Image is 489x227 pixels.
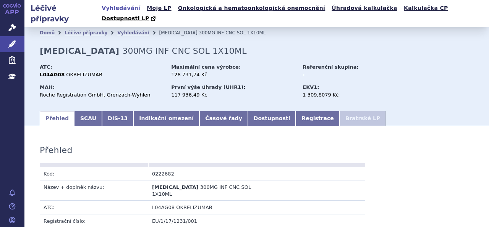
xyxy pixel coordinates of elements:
[296,111,339,126] a: Registrace
[99,13,159,24] a: Dostupnosti LP
[40,30,55,35] a: Domů
[40,180,148,201] td: Název + doplněk názvu:
[102,15,149,21] span: Dostupnosti LP
[40,84,55,90] strong: MAH:
[102,111,133,126] a: DIS-13
[329,3,400,13] a: Úhradová kalkulačka
[171,71,295,78] div: 128 731,74 Kč
[248,111,296,126] a: Dostupnosti
[152,184,251,197] span: 300MG INF CNC SOL 1X10ML
[303,84,319,90] strong: EKV1:
[303,64,358,70] strong: Referenční skupina:
[303,92,389,98] div: 1 309,8079 Kč
[40,72,65,77] strong: L04AG08
[117,30,149,35] a: Vyhledávání
[199,111,248,126] a: Časové řady
[176,204,212,210] span: OKRELIZUMAB
[99,3,142,13] a: Vyhledávání
[74,111,102,126] a: SCAU
[40,201,148,214] td: ATC:
[402,3,450,13] a: Kalkulačka CP
[303,71,389,78] div: -
[148,167,257,180] td: 0222682
[40,167,148,180] td: Kód:
[159,30,197,35] span: [MEDICAL_DATA]
[171,92,295,98] div: 117 936,49 Kč
[152,184,198,190] span: [MEDICAL_DATA]
[65,30,107,35] a: Léčivé přípravky
[40,145,73,155] h3: Přehled
[40,46,119,56] strong: [MEDICAL_DATA]
[66,72,102,77] span: OKRELIZUMAB
[24,3,99,24] h2: Léčivé přípravky
[144,3,173,13] a: Moje LP
[152,204,175,210] span: L04AG08
[171,84,245,90] strong: První výše úhrady (UHR1):
[122,46,246,56] span: 300MG INF CNC SOL 1X10ML
[176,3,328,13] a: Onkologická a hematoonkologická onemocnění
[40,111,74,126] a: Přehled
[133,111,199,126] a: Indikační omezení
[40,64,52,70] strong: ATC:
[199,30,266,35] span: 300MG INF CNC SOL 1X10ML
[171,64,241,70] strong: Maximální cena výrobce:
[40,92,164,98] div: Roche Registration GmbH, Grenzach-Wyhlen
